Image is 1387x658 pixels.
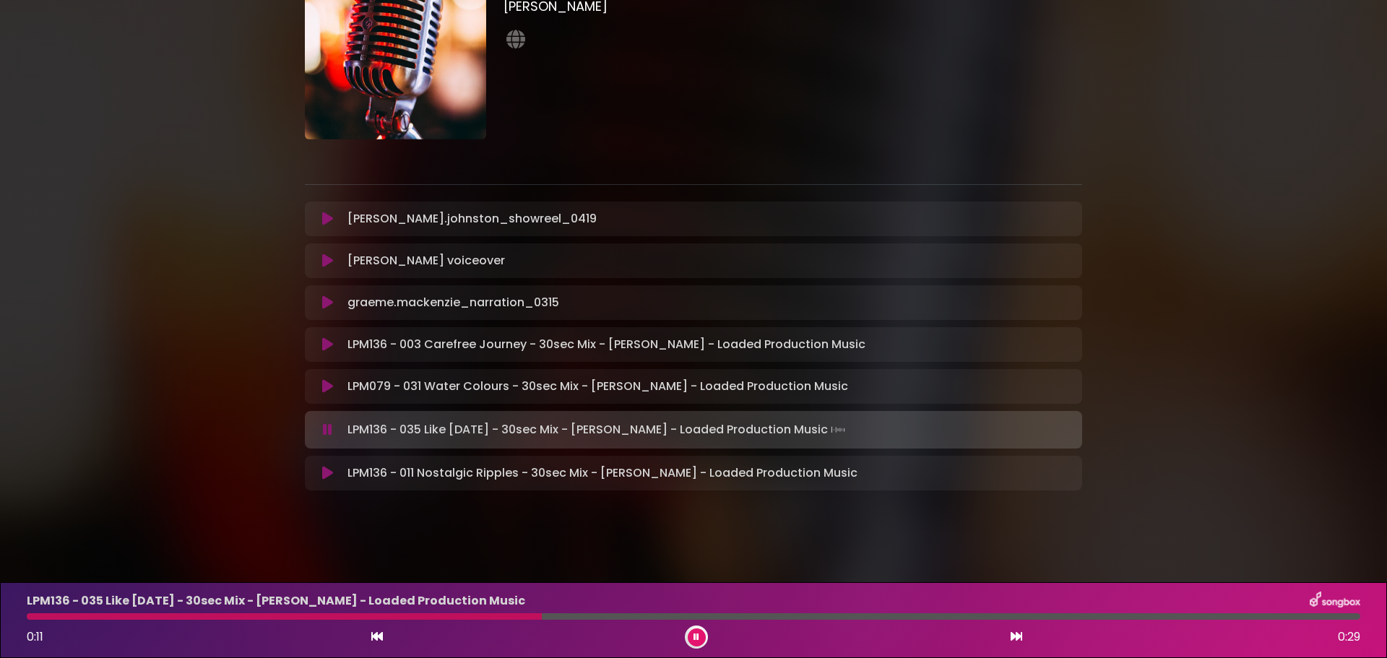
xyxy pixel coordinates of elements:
[347,336,865,353] p: LPM136 - 003 Carefree Journey - 30sec Mix - [PERSON_NAME] - Loaded Production Music
[347,294,559,311] p: graeme.mackenzie_narration_0315
[347,378,848,395] p: LPM079 - 031 Water Colours - 30sec Mix - [PERSON_NAME] - Loaded Production Music
[347,252,505,269] p: [PERSON_NAME] voiceover
[828,420,848,440] img: waveform4.gif
[347,420,848,440] p: LPM136 - 035 Like [DATE] - 30sec Mix - [PERSON_NAME] - Loaded Production Music
[347,464,857,482] p: LPM136 - 011 Nostalgic Ripples - 30sec Mix - [PERSON_NAME] - Loaded Production Music
[347,210,597,228] p: [PERSON_NAME].johnston_showreel_0419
